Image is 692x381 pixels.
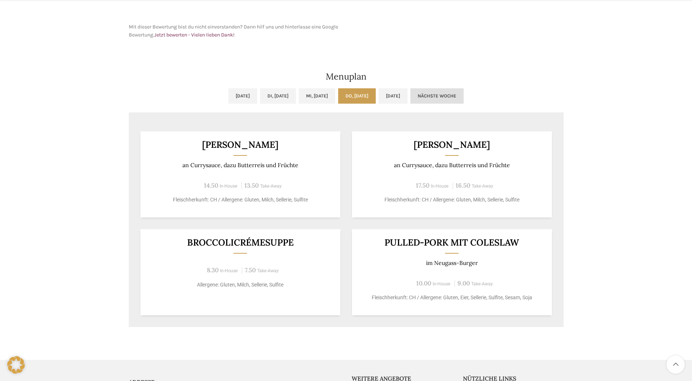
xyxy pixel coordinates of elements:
h3: [PERSON_NAME] [361,140,543,149]
span: In-House [220,184,237,189]
a: [DATE] [228,88,257,104]
span: 13.50 [244,181,259,189]
p: Fleischherkunft: CH / Allergene: Gluten, Eier, Sellerie, Sulfite, Sesam, Soja [361,294,543,301]
span: Take-Away [472,184,493,189]
p: an Currysauce, dazu Butterreis und Früchte [149,162,331,169]
span: Take-Away [257,268,279,273]
a: Nächste Woche [410,88,464,104]
span: 17.50 [416,181,429,189]
a: Jetzt bewerten - Vielen lieben Dank! [154,32,235,38]
p: an Currysauce, dazu Butterreis und Früchte [361,162,543,169]
h3: Pulled-Pork mit Coleslaw [361,238,543,247]
span: In-House [431,184,449,189]
a: Scroll to top button [666,355,685,374]
h3: Broccolicrémesuppe [149,238,331,247]
a: Di, [DATE] [260,88,296,104]
p: Allergene: Gluten, Milch, Sellerie, Sulfite [149,281,331,289]
span: 9.00 [457,279,470,287]
span: Take-Away [260,184,282,189]
span: 10.00 [416,279,431,287]
h3: [PERSON_NAME] [149,140,331,149]
span: 7.50 [245,266,256,274]
span: Take-Away [471,281,493,286]
span: In-House [220,268,238,273]
p: Mit dieser Bewertung bist du nicht einverstanden? Dann hilf uns und hinterlasse eine Google Bewer... [129,23,343,39]
span: 16.50 [456,181,470,189]
a: [DATE] [379,88,407,104]
span: 14.50 [204,181,218,189]
p: Fleischherkunft: CH / Allergene: Gluten, Milch, Sellerie, Sulfite [149,196,331,204]
span: 8.30 [207,266,219,274]
h2: Menuplan [129,72,564,81]
a: Do, [DATE] [338,88,376,104]
p: Fleischherkunft: CH / Allergene: Gluten, Milch, Sellerie, Sulfite [361,196,543,204]
a: Mi, [DATE] [299,88,335,104]
p: im Neugass-Burger [361,259,543,266]
span: In-House [433,281,451,286]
